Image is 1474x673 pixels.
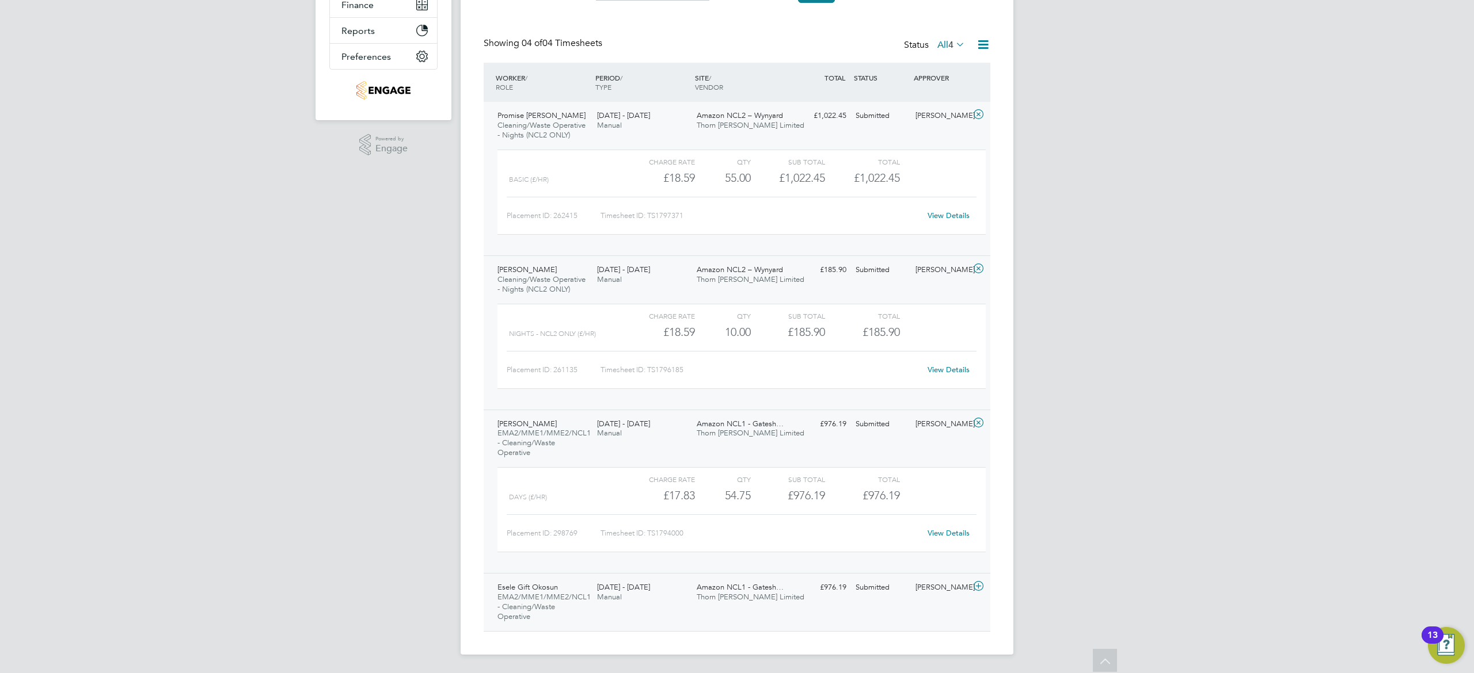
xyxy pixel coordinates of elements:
div: Submitted [851,578,911,597]
div: Placement ID: 262415 [507,207,601,225]
div: Charge rate [621,472,695,486]
div: QTY [695,472,751,486]
div: Showing [484,37,605,49]
a: View Details [928,211,970,220]
div: £976.19 [791,415,851,434]
div: £18.59 [621,169,695,188]
span: Preferences [341,51,391,62]
span: [DATE] - [DATE] [597,582,650,592]
span: / [525,73,527,82]
span: Engage [375,144,408,154]
div: Charge rate [621,309,695,323]
div: Total [825,309,899,323]
span: Amazon NCL2 – Wynyard [697,265,783,274]
a: View Details [928,528,970,538]
span: £185.90 [863,325,900,339]
div: APPROVER [911,67,971,88]
div: £185.90 [751,323,825,342]
div: Timesheet ID: TS1797371 [601,207,920,225]
div: QTY [695,155,751,169]
div: [PERSON_NAME] [911,261,971,280]
span: ROLE [496,82,513,91]
span: Manual [597,274,622,284]
span: EMA2/MME1/MME2/NCL1 - Cleaning/Waste Operative [497,428,591,457]
div: £1,022.45 [751,169,825,188]
div: Total [825,155,899,169]
span: / [620,73,622,82]
div: Submitted [851,415,911,434]
span: 4 [948,39,953,51]
span: Manual [597,428,622,438]
span: Nights - NCL2 ONLY (£/HR) [509,330,596,338]
div: 13 [1427,635,1438,650]
div: Placement ID: 298769 [507,524,601,542]
span: Thorn [PERSON_NAME] Limited [697,592,804,602]
div: Total [825,472,899,486]
a: Powered byEngage [359,134,408,156]
span: [DATE] - [DATE] [597,419,650,429]
div: £1,022.45 [791,106,851,125]
span: Thorn [PERSON_NAME] Limited [697,120,804,130]
span: Manual [597,120,622,130]
button: Open Resource Center, 13 new notifications [1428,627,1465,664]
div: [PERSON_NAME] [911,106,971,125]
span: TYPE [595,82,611,91]
span: / [709,73,711,82]
button: Reports [330,18,437,43]
label: All [937,39,965,51]
img: thornbaker-logo-retina.png [356,81,410,100]
span: £976.19 [863,488,900,502]
div: SITE [692,67,792,97]
div: £18.59 [621,323,695,342]
span: Amazon NCL1 - Gatesh… [697,582,784,592]
span: TOTAL [825,73,845,82]
div: [PERSON_NAME] [911,578,971,597]
div: [PERSON_NAME] [911,415,971,434]
div: £976.19 [791,578,851,597]
span: Promise [PERSON_NAME] [497,110,586,120]
div: Placement ID: 261135 [507,361,601,379]
div: Sub Total [751,309,825,323]
div: Submitted [851,261,911,280]
span: 04 Timesheets [522,37,602,49]
span: Reports [341,25,375,36]
div: Timesheet ID: TS1796185 [601,361,920,379]
span: 04 of [522,37,542,49]
div: QTY [695,309,751,323]
div: STATUS [851,67,911,88]
span: Manual [597,592,622,602]
span: Cleaning/Waste Operative - Nights (NCL2 ONLY) [497,120,586,140]
div: PERIOD [592,67,692,97]
span: Days (£/HR) [509,493,547,501]
span: [PERSON_NAME] [497,265,557,274]
div: WORKER [493,67,592,97]
a: Go to home page [329,81,438,100]
span: VENDOR [695,82,723,91]
span: Amazon NCL1 - Gatesh… [697,419,784,429]
span: Thorn [PERSON_NAME] Limited [697,274,804,284]
div: Sub Total [751,155,825,169]
span: Esele Gift Okosun [497,582,558,592]
span: Cleaning/Waste Operative - Nights (NCL2 ONLY) [497,274,586,294]
span: [PERSON_NAME] [497,419,557,429]
div: 54.75 [695,486,751,505]
div: Charge rate [621,155,695,169]
div: Status [904,37,967,53]
div: £976.19 [751,486,825,505]
span: [DATE] - [DATE] [597,265,650,274]
span: Thorn [PERSON_NAME] Limited [697,428,804,438]
span: Basic (£/HR) [509,175,549,183]
a: View Details [928,365,970,374]
div: Sub Total [751,472,825,486]
div: £185.90 [791,261,851,280]
div: Submitted [851,106,911,125]
div: 10.00 [695,323,751,342]
div: £17.83 [621,486,695,505]
button: Preferences [330,44,437,69]
span: Amazon NCL2 – Wynyard [697,110,783,120]
div: Timesheet ID: TS1794000 [601,524,920,542]
span: EMA2/MME1/MME2/NCL1 - Cleaning/Waste Operative [497,592,591,621]
span: £1,022.45 [854,171,900,185]
span: Powered by [375,134,408,144]
span: [DATE] - [DATE] [597,110,650,120]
